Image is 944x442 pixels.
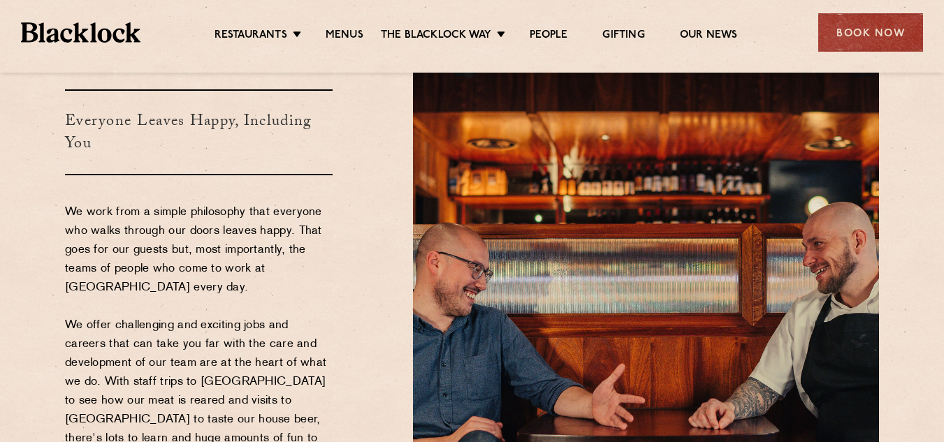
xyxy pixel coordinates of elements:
[680,29,738,44] a: Our News
[215,29,287,44] a: Restaurants
[818,13,923,52] div: Book Now
[381,29,491,44] a: The Blacklock Way
[21,22,140,43] img: BL_Textured_Logo-footer-cropped.svg
[326,29,363,44] a: Menus
[530,29,567,44] a: People
[602,29,644,44] a: Gifting
[65,89,333,175] h3: Everyone Leaves Happy, Including You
